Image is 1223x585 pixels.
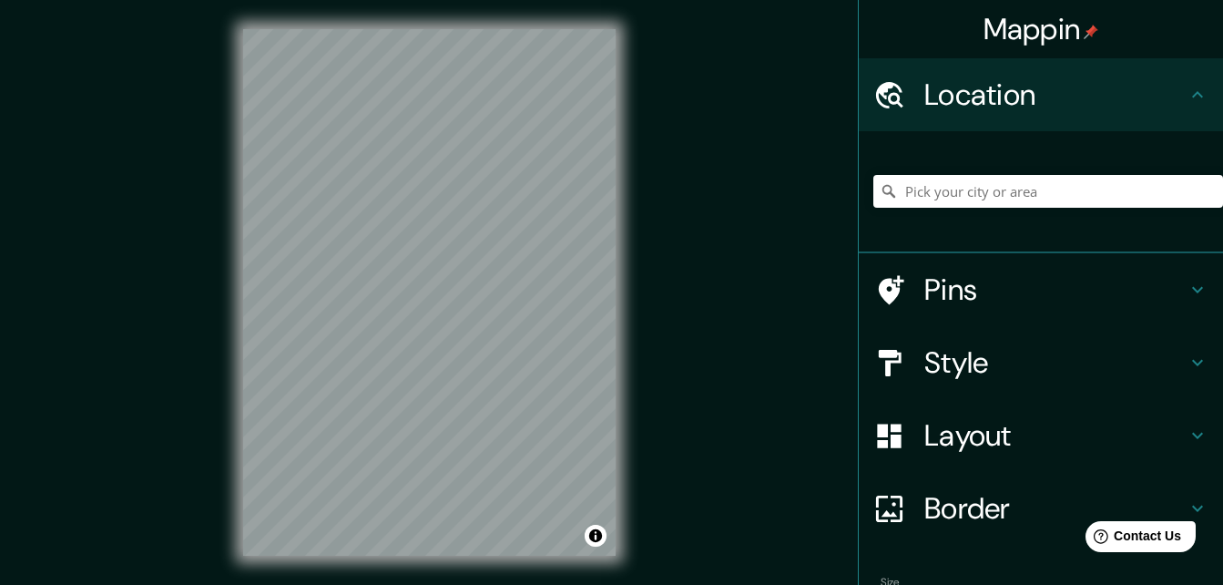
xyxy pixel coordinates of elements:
[924,344,1187,381] h4: Style
[585,525,606,547] button: Toggle attribution
[1084,25,1098,39] img: pin-icon.png
[983,11,1099,47] h4: Mappin
[924,272,1187,308] h4: Pins
[243,29,616,556] canvas: Map
[873,175,1223,208] input: Pick your city or area
[1061,514,1203,565] iframe: Help widget launcher
[859,326,1223,399] div: Style
[859,472,1223,545] div: Border
[859,253,1223,326] div: Pins
[924,417,1187,454] h4: Layout
[859,399,1223,472] div: Layout
[924,490,1187,527] h4: Border
[859,58,1223,131] div: Location
[924,77,1187,113] h4: Location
